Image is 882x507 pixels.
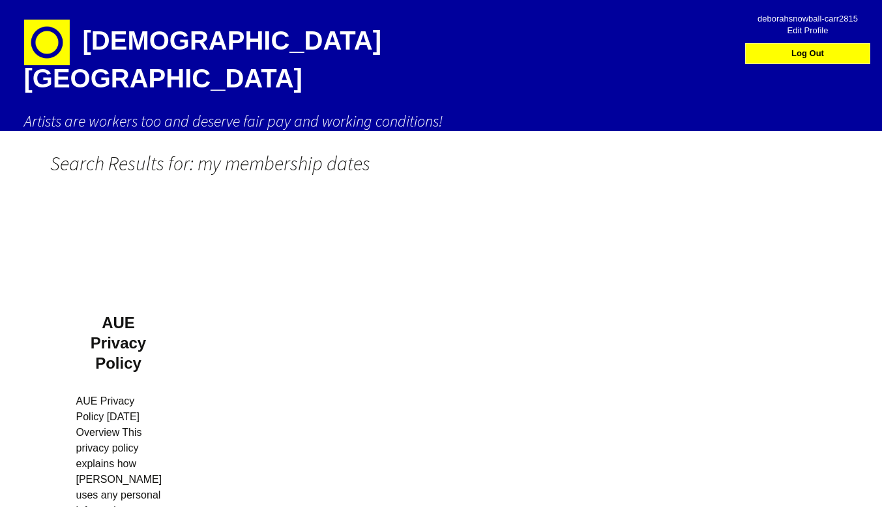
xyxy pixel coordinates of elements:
span: Edit Profile [757,20,858,32]
a: AUE Privacy Policy [91,314,146,372]
h1: Search Results for: my membership dates [50,131,370,195]
h2: Artists are workers too and deserve fair pay and working conditions! [24,111,859,131]
span: deborahsnowball-carr2815 [757,8,858,20]
a: Log Out [748,44,867,63]
img: circle-e1448293145835.png [24,20,70,65]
